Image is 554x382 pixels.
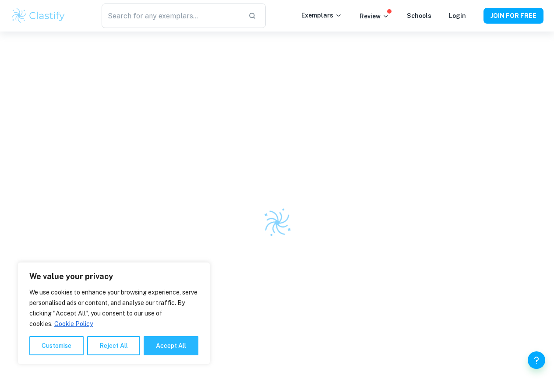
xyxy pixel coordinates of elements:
[54,320,93,328] a: Cookie Policy
[144,336,198,355] button: Accept All
[301,11,342,20] p: Exemplars
[29,271,198,282] p: We value your privacy
[407,12,431,19] a: Schools
[258,203,296,242] img: Clastify logo
[102,4,242,28] input: Search for any exemplars...
[29,336,84,355] button: Customise
[449,12,466,19] a: Login
[483,8,543,24] button: JOIN FOR FREE
[87,336,140,355] button: Reject All
[29,287,198,329] p: We use cookies to enhance your browsing experience, serve personalised ads or content, and analys...
[528,351,545,369] button: Help and Feedback
[360,11,389,21] p: Review
[11,7,66,25] img: Clastify logo
[18,262,210,364] div: We value your privacy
